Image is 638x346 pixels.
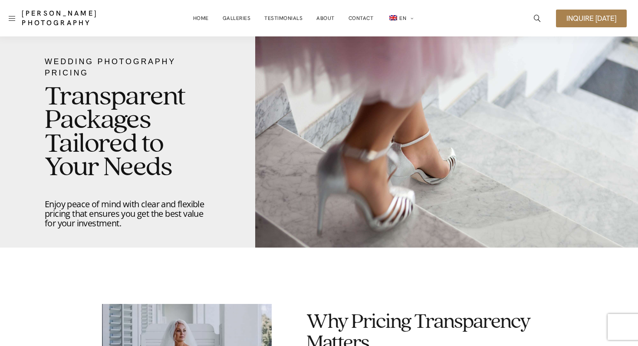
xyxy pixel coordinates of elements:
a: icon-magnifying-glass34 [529,10,545,26]
a: Testimonials [264,10,303,27]
span: EN [399,15,406,22]
p: Enjoy peace of mind with clear and flexible pricing that ensures you get the best value for your ... [45,199,210,228]
h2: Transparent Packages Tailored to Your Needs [45,85,210,180]
div: Wedding Photography Pricing [45,56,210,78]
span: Inquire [DATE] [566,15,616,22]
a: en_GBEN [387,10,414,27]
a: [PERSON_NAME] Photography [22,9,126,28]
a: About [316,10,335,27]
a: Inquire [DATE] [556,10,627,27]
a: Galleries [223,10,251,27]
a: Home [193,10,209,27]
a: Contact [349,10,374,27]
img: EN [389,15,397,20]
